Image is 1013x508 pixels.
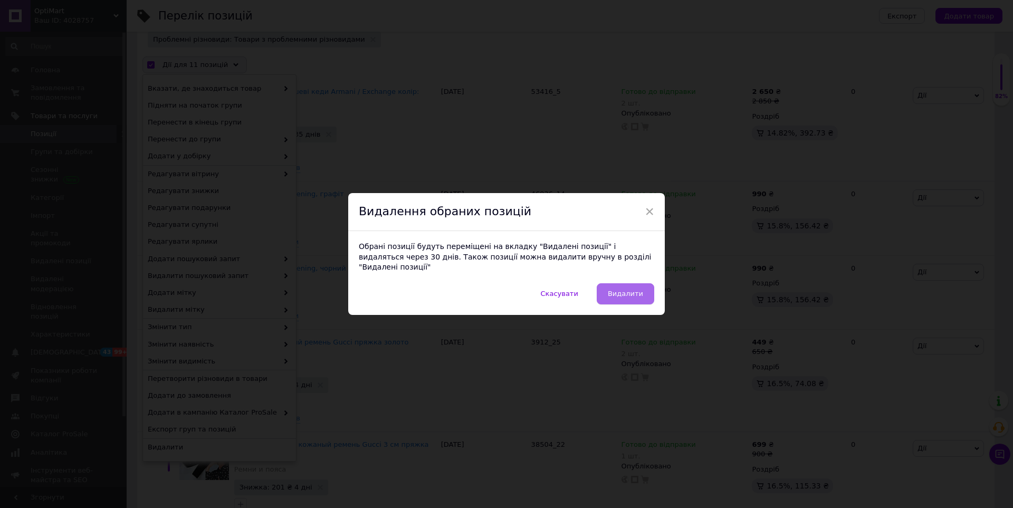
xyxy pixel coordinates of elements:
[608,290,643,298] span: Видалити
[530,283,589,304] button: Скасувати
[541,290,578,298] span: Скасувати
[359,242,651,271] span: Обрані позиції будуть переміщені на вкладку "Видалені позиції" і видаляться через 30 днів. Також ...
[645,203,654,221] span: ×
[597,283,654,304] button: Видалити
[359,205,531,218] span: Видалення обраних позицій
